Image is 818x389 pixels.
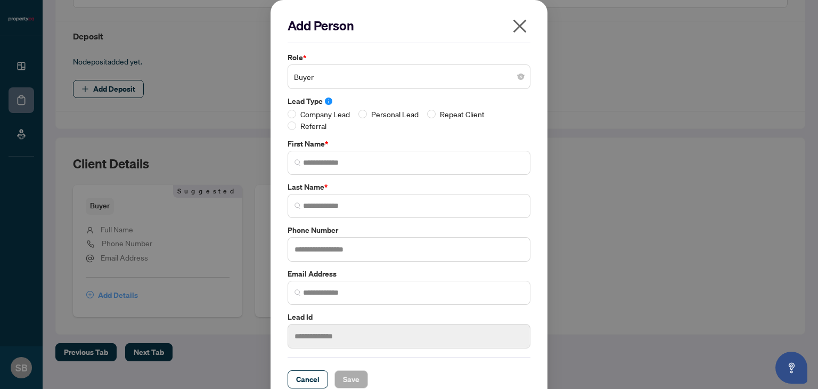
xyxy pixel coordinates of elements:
span: Cancel [296,371,320,388]
span: Personal Lead [367,108,423,120]
span: info-circle [325,98,332,105]
label: First Name [288,138,530,150]
label: Role [288,52,530,63]
img: search_icon [295,289,301,296]
img: search_icon [295,202,301,209]
span: Buyer [294,67,524,87]
label: Lead Id [288,311,530,323]
button: Save [334,370,368,388]
span: close-circle [518,74,524,80]
label: Email Address [288,268,530,280]
button: Open asap [775,352,807,384]
label: Last Name [288,181,530,193]
span: Repeat Client [436,108,489,120]
span: close [511,18,528,35]
label: Lead Type [288,95,530,107]
span: Company Lead [296,108,354,120]
h2: Add Person [288,17,530,34]
label: Phone Number [288,224,530,236]
button: Cancel [288,370,328,388]
span: Referral [296,120,331,132]
img: search_icon [295,159,301,166]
